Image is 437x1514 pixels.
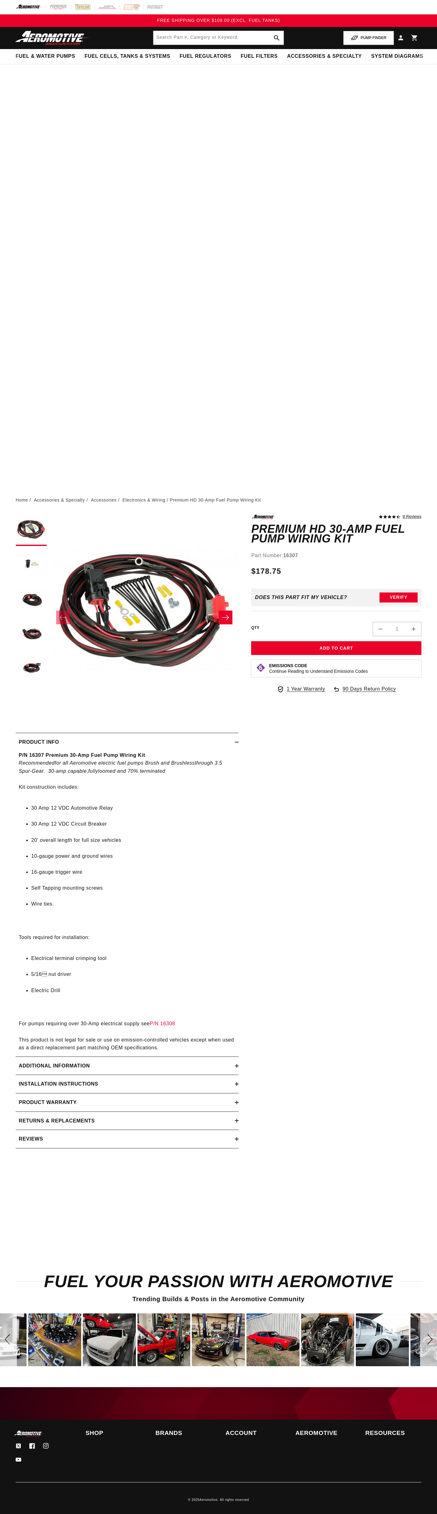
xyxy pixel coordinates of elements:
[270,31,284,45] button: search button
[31,970,236,978] li: 5/16 nut driver
[13,1431,45,1437] img: Aeromotive
[236,49,282,64] summary: Fuel Filters
[31,884,236,892] li: Self Tapping mounting screws
[269,663,368,674] button: Emissions CodeContinue Reading to Understand Emissions Codes
[16,497,421,503] nav: breadcrumbs
[269,668,368,674] p: Continue Reading to Understand Emissions Codes
[28,1313,81,1367] div: image number 10
[277,685,325,693] a: 1 Year Warranty
[86,1431,142,1436] summary: Shop
[226,1431,281,1436] summary: Account
[19,738,59,746] h2: Product Info
[16,515,47,546] button: Load image 1 in gallery view
[31,954,236,962] li: Electrical terminal crimping tool
[16,583,47,615] button: Load image 3 in gallery view
[56,611,70,624] button: Slide left
[19,752,145,758] strong: P/N 16307 Premium 30-Amp Fuel Pump Wiring Kit
[365,1431,421,1436] summary: Resources
[16,1112,239,1130] summary: Returns & replacements
[269,663,307,668] strong: Emissions Code
[192,1313,245,1367] div: Photo from a Shopper
[31,987,236,995] li: Electric Drill
[13,31,92,45] img: Aeromotive
[19,1098,77,1107] h2: Product warranty
[200,1498,218,1502] a: Aeromotive
[91,497,117,503] a: Accessories
[83,1313,136,1367] div: image number 11
[371,53,423,60] span: System Diagrams
[251,552,421,560] div: Part Number:
[34,497,90,503] li: Accessories & Specialty
[175,49,236,64] summary: Fuel Regulators
[356,1313,409,1367] div: image number 16
[356,1313,409,1367] div: Photo from a Shopper
[16,618,47,649] button: Load image 4 in gallery view
[251,625,259,631] label: QTY
[188,1498,219,1502] small: © 2025 .
[31,804,236,812] li: 30 Amp 12 VDC Automotive Relay
[156,1431,211,1436] summary: Brands
[16,1075,239,1093] summary: Installation Instructions
[19,1062,90,1070] h2: Additional information
[220,1498,249,1502] small: All rights reserved
[283,553,298,558] strong: 16307
[19,1080,98,1088] h2: Installation Instructions
[366,49,428,64] summary: System Diagrams
[55,760,195,766] em: for all Aeromotive electric fuel pumps Brush and Brushless
[83,1313,136,1367] div: Photo from a Shopper
[153,31,284,45] input: Search by Part Number, Category or Keyword
[16,1093,239,1112] summary: Product warranty
[16,515,239,720] media-gallery: Gallery Viewer
[287,685,325,693] span: 1 Year Warranty
[137,1313,191,1367] div: Photo from a Shopper
[246,1313,300,1367] div: Photo from a Shopper
[251,566,281,577] span: $178.75
[251,524,421,544] h1: Premium HD 30-Amp Fuel Pump Wiring Kit
[19,1135,43,1143] h2: Reviews
[16,733,239,751] summary: Product Info
[246,1313,300,1367] div: image number 14
[251,641,421,655] button: Add to Cart
[31,852,236,860] li: 10-gauge power and ground wires
[16,549,47,580] button: Load image 2 in gallery view
[180,53,231,60] span: Fuel Regulators
[343,685,396,699] span: 90 Days Return Policy
[157,18,280,23] span: FREE SHIPPING OVER $109.00 (EXCL. FUEL TANKS)
[403,515,421,519] a: 8 reviews
[256,663,266,673] img: Emissions code
[301,1313,354,1367] div: image number 15
[16,497,28,503] a: Home
[16,53,75,60] span: Fuel & Water Pumps
[31,868,236,876] li: 16-gauge trigger wire
[255,595,347,600] div: Does This part fit My vehicle?
[420,1313,437,1367] div: Next
[88,768,98,774] em: fully
[122,497,165,503] a: Electronics & Wiring
[16,1274,421,1289] h2: Fuel Your Passion with Aeromotive
[170,497,261,503] li: Premium HD 30-Amp Fuel Pump Wiring Kit
[31,900,236,908] li: Wire ties.
[31,820,236,828] li: 30 Amp 12 VDC Circuit Breaker
[28,1313,81,1367] div: Photo from a Shopper
[287,53,362,60] span: Accessories & Specialty
[219,611,232,624] button: Slide right
[333,685,396,699] a: 90 Days Return Policy
[301,1313,354,1367] div: Photo from a Shopper
[98,768,165,774] em: loomed and 70% terminated
[11,49,80,64] summary: Fuel & Water Pumps
[31,836,236,844] li: 20' overall length for full size vehicles
[295,1431,351,1436] summary: Aeromotive
[343,31,394,45] button: PUMP FINDER
[19,760,55,766] em: Recommended
[137,1313,191,1367] div: image number 12
[192,1313,245,1367] div: image number 13
[282,49,366,64] summary: Accessories & Specialty
[16,751,239,1052] div: , Kit construction includes: Tools required for installation: For pumps requiring over 30-Amp ele...
[85,53,170,60] span: Fuel Cells, Tanks & Systems
[19,760,222,774] em: through 3.5 Spur-Gear. 30-amp capable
